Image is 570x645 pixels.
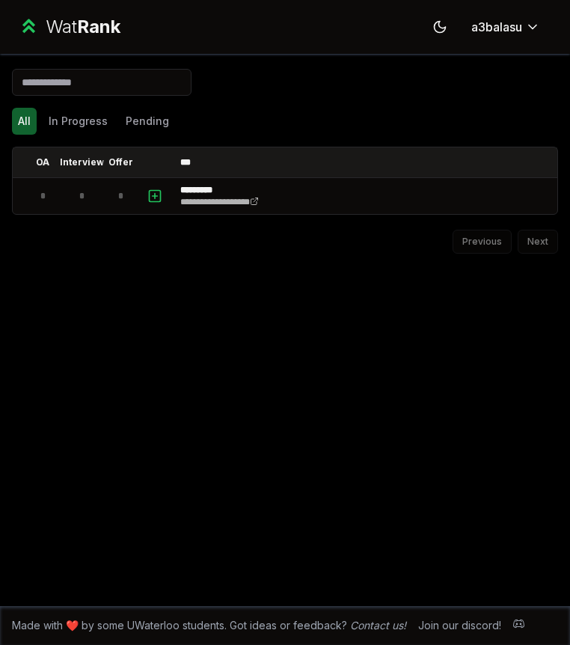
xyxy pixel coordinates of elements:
[43,108,114,135] button: In Progress
[12,618,406,633] span: Made with ❤️ by some UWaterloo students. Got ideas or feedback?
[36,156,49,168] p: OA
[108,156,133,168] p: Offer
[46,15,120,39] div: Wat
[459,13,552,40] button: a3balasu
[77,16,120,37] span: Rank
[471,18,522,36] span: a3balasu
[120,108,175,135] button: Pending
[418,618,501,633] div: Join our discord!
[60,156,104,168] p: Interview
[350,619,406,632] a: Contact us!
[18,15,120,39] a: WatRank
[12,108,37,135] button: All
